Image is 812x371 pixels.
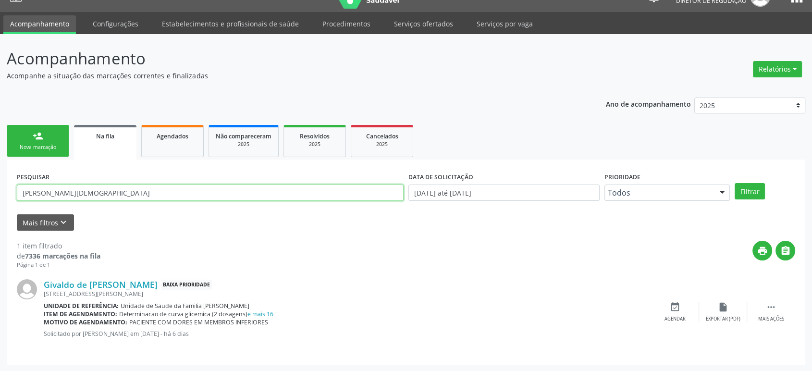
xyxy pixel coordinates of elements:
[58,217,69,228] i: keyboard_arrow_down
[17,185,404,201] input: Nome, CNS
[44,330,651,338] p: Solicitado por [PERSON_NAME] em [DATE] - há 6 dias
[752,241,772,260] button: print
[129,318,268,326] span: PACIENTE COM DORES EM MEMBROS INFERIORES
[408,170,473,185] label: DATA DE SOLICITAÇÃO
[14,144,62,151] div: Nova marcação
[119,310,273,318] span: Determinacao de curva glicemica (2 dosagens)
[670,302,680,312] i: event_available
[604,170,640,185] label: Prioridade
[664,316,686,322] div: Agendar
[408,185,600,201] input: Selecione um intervalo
[470,15,540,32] a: Serviços por vaga
[706,316,740,322] div: Exportar (PDF)
[7,47,566,71] p: Acompanhamento
[780,246,791,256] i: 
[44,310,117,318] b: Item de agendamento:
[766,302,776,312] i: 
[155,15,306,32] a: Estabelecimentos e profissionais de saúde
[291,141,339,148] div: 2025
[157,132,188,140] span: Agendados
[33,131,43,141] div: person_add
[216,141,271,148] div: 2025
[358,141,406,148] div: 2025
[608,188,711,198] span: Todos
[300,132,330,140] span: Resolvidos
[758,316,784,322] div: Mais ações
[387,15,460,32] a: Serviços ofertados
[17,261,100,269] div: Página 1 de 1
[775,241,795,260] button: 
[718,302,728,312] i: insert_drive_file
[17,214,74,231] button: Mais filtroskeyboard_arrow_down
[7,71,566,81] p: Acompanhe a situação das marcações correntes e finalizadas
[44,318,127,326] b: Motivo de agendamento:
[735,183,765,199] button: Filtrar
[17,279,37,299] img: img
[17,251,100,261] div: de
[44,279,158,290] a: Givaldo de [PERSON_NAME]
[96,132,114,140] span: Na fila
[44,290,651,298] div: [STREET_ADDRESS][PERSON_NAME]
[3,15,76,34] a: Acompanhamento
[366,132,398,140] span: Cancelados
[216,132,271,140] span: Não compareceram
[606,98,691,110] p: Ano de acompanhamento
[25,251,100,260] strong: 7336 marcações na fila
[316,15,377,32] a: Procedimentos
[86,15,145,32] a: Configurações
[753,61,802,77] button: Relatórios
[17,170,49,185] label: PESQUISAR
[757,246,768,256] i: print
[17,241,100,251] div: 1 item filtrado
[121,302,249,310] span: Unidade de Saude da Familia [PERSON_NAME]
[247,310,273,318] a: e mais 16
[161,280,212,290] span: Baixa Prioridade
[44,302,119,310] b: Unidade de referência:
